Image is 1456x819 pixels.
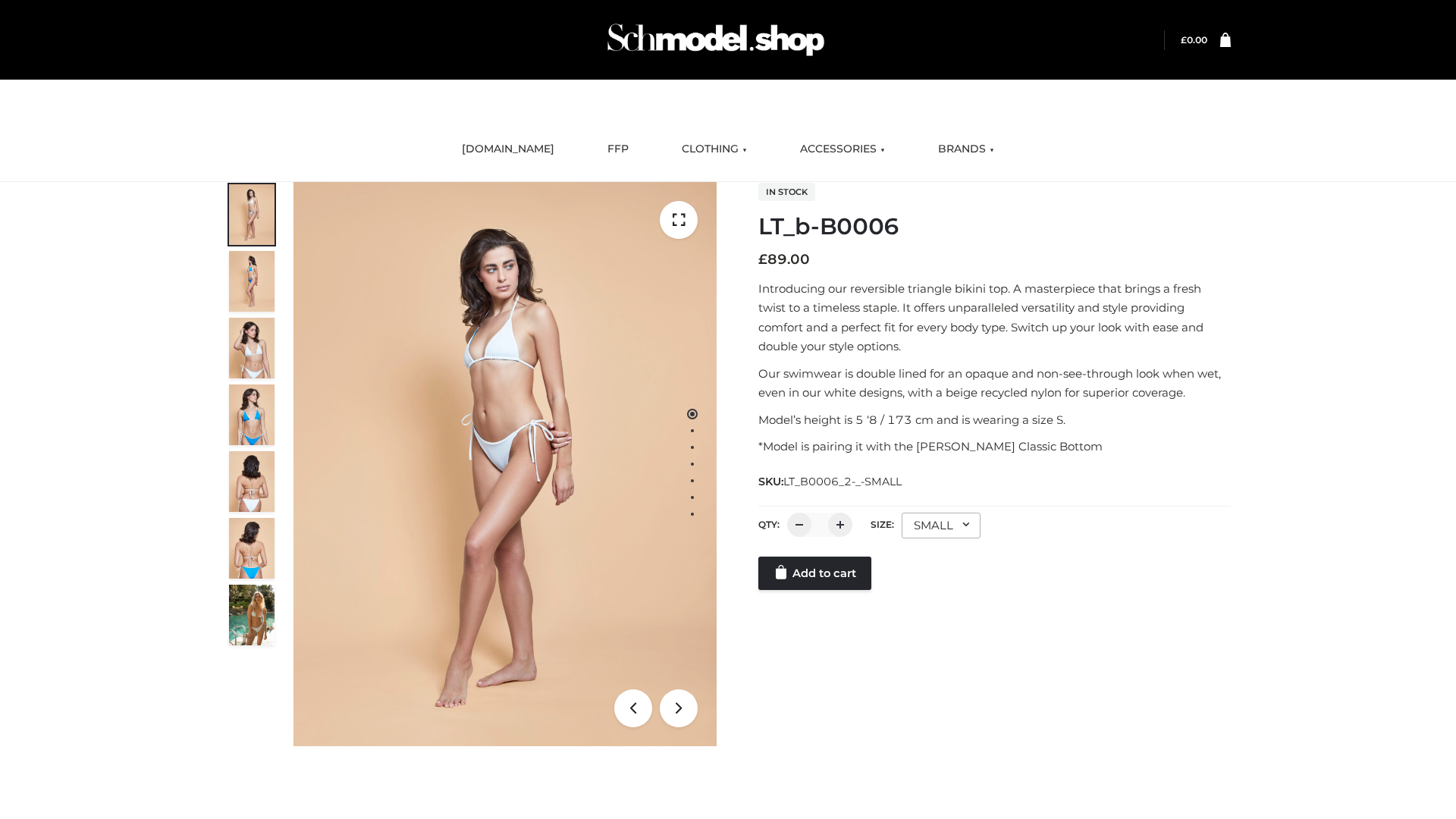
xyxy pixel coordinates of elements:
img: ArielClassicBikiniTop_CloudNine_AzureSky_OW114ECO_8-scaled.jpg [229,518,275,579]
span: SKU: [758,472,903,491]
img: Schmodel Admin 964 [602,10,830,70]
p: Introducing our reversible triangle bikini top. A masterpiece that brings a fresh twist to a time... [758,279,1231,356]
span: £ [758,251,767,268]
a: Add to cart [758,557,871,590]
a: CLOTHING [670,133,758,166]
span: LT_B0006_2-_-SMALL [783,475,902,488]
img: ArielClassicBikiniTop_CloudNine_AzureSky_OW114ECO_1 [293,182,717,746]
img: ArielClassicBikiniTop_CloudNine_AzureSky_OW114ECO_2-scaled.jpg [229,251,275,312]
h1: LT_b-B0006 [758,213,1231,240]
a: BRANDS [927,133,1006,166]
img: ArielClassicBikiniTop_CloudNine_AzureSky_OW114ECO_1-scaled.jpg [229,184,275,245]
span: £ [1181,34,1187,45]
div: SMALL [902,513,981,538]
label: Size: [871,519,894,530]
span: In stock [758,183,815,201]
p: Model’s height is 5 ‘8 / 173 cm and is wearing a size S. [758,410,1231,430]
p: *Model is pairing it with the [PERSON_NAME] Classic Bottom [758,437,1231,457]
label: QTY: [758,519,780,530]
bdi: 89.00 [758,251,810,268]
img: ArielClassicBikiniTop_CloudNine_AzureSky_OW114ECO_7-scaled.jpg [229,451,275,512]
img: Arieltop_CloudNine_AzureSky2.jpg [229,585,275,645]
p: Our swimwear is double lined for an opaque and non-see-through look when wet, even in our white d... [758,364,1231,403]
a: [DOMAIN_NAME] [450,133,566,166]
img: ArielClassicBikiniTop_CloudNine_AzureSky_OW114ECO_4-scaled.jpg [229,384,275,445]
a: FFP [596,133,640,166]
bdi: 0.00 [1181,34,1207,45]
a: ACCESSORIES [789,133,896,166]
img: ArielClassicBikiniTop_CloudNine_AzureSky_OW114ECO_3-scaled.jpg [229,318,275,378]
a: £0.00 [1181,34,1207,45]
